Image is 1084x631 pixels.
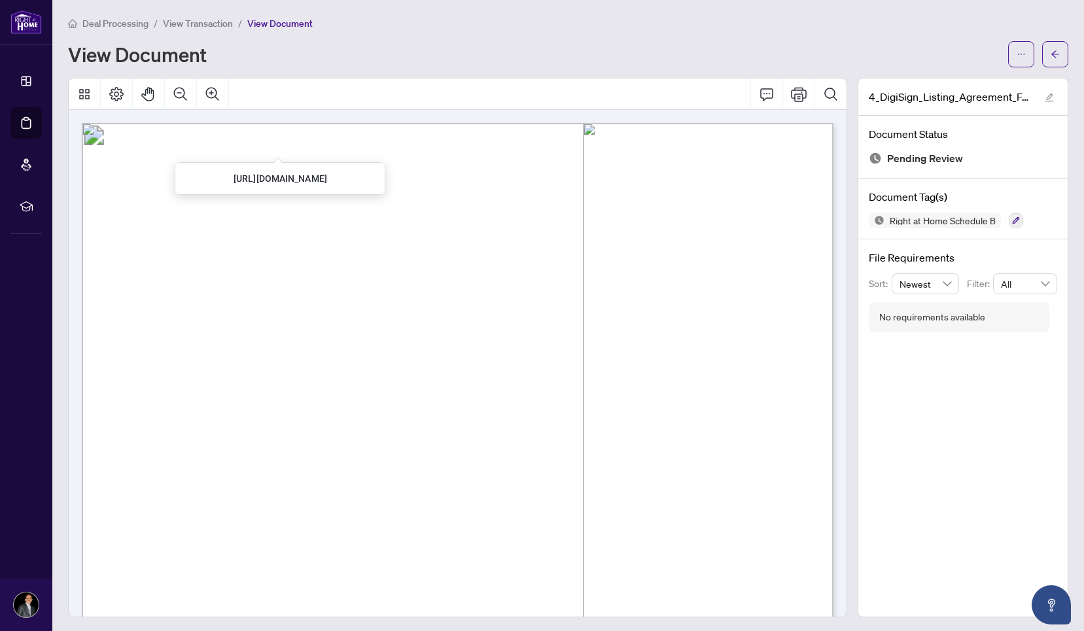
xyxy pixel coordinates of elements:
button: Open asap [1032,585,1071,624]
p: Sort: [869,277,892,291]
span: arrow-left [1051,50,1060,59]
h4: Document Tag(s) [869,189,1057,205]
h4: File Requirements [869,250,1057,265]
h1: View Document [68,44,207,65]
span: home [68,19,77,28]
span: Right at Home Schedule B [884,216,1001,225]
div: No requirements available [879,310,985,324]
li: / [238,16,242,31]
span: View Document [247,18,313,29]
img: logo [10,10,42,34]
span: All [1001,274,1049,294]
li: / [154,16,158,31]
img: Status Icon [869,213,884,228]
span: Deal Processing [82,18,149,29]
img: Profile Icon [14,592,39,617]
span: Pending Review [887,150,963,167]
img: Document Status [869,152,882,165]
h4: Document Status [869,126,1057,142]
span: 4_DigiSign_Listing_Agreement_For_Sale_-_Schedule_A-3.pdf [869,89,1032,105]
span: View Transaction [163,18,233,29]
p: Filter: [967,277,993,291]
span: edit [1045,93,1054,102]
span: Newest [900,274,952,294]
span: ellipsis [1017,50,1026,59]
